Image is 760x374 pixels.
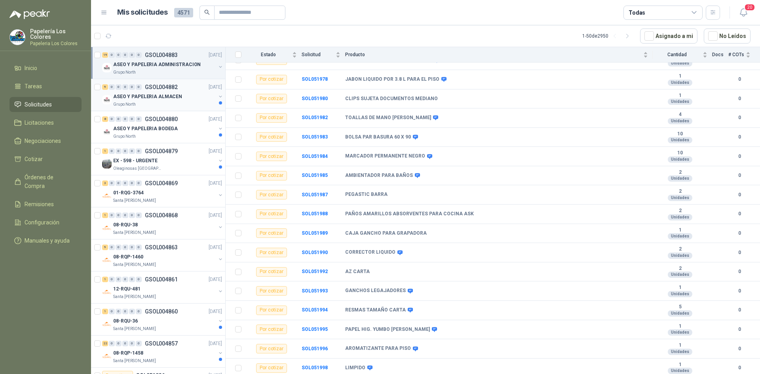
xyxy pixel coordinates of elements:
[9,79,82,94] a: Tareas
[345,365,365,371] b: LIMPIDO
[102,319,112,329] img: Company Logo
[109,309,115,314] div: 0
[302,269,328,274] b: SOL051992
[728,47,760,63] th: # COTs
[116,309,122,314] div: 0
[653,169,707,176] b: 2
[116,52,122,58] div: 0
[302,307,328,313] a: SOL051994
[728,249,750,256] b: 0
[122,245,128,250] div: 0
[653,93,707,99] b: 1
[728,133,750,141] b: 0
[209,244,222,251] p: [DATE]
[102,287,112,297] img: Company Logo
[668,214,692,220] div: Unidades
[116,180,122,186] div: 0
[102,245,108,250] div: 9
[102,223,112,233] img: Company Logo
[129,84,135,90] div: 0
[653,342,707,349] b: 1
[102,116,108,122] div: 8
[25,64,37,72] span: Inicio
[345,192,388,198] b: PEGASTIC BARRA
[145,213,178,218] p: GSOL004868
[728,95,750,103] b: 0
[129,180,135,186] div: 0
[102,82,224,108] a: 9 0 0 0 0 0 GSOL004882[DATE] Company LogoASEO Y PAPELERIA ALMACENGrupo North
[728,153,750,160] b: 0
[302,154,328,159] b: SOL051984
[728,230,750,237] b: 0
[145,245,178,250] p: GSOL004863
[129,277,135,282] div: 0
[102,114,224,140] a: 8 0 0 0 0 0 GSOL004880[DATE] Company LogoASEO Y PAPELERIA BODEGAGrupo North
[136,52,142,58] div: 0
[122,84,128,90] div: 0
[113,157,158,165] p: EX - 598 - URGENTE
[302,365,328,370] a: SOL051998
[668,271,692,278] div: Unidades
[582,30,634,42] div: 1 - 50 de 2950
[209,180,222,187] p: [DATE]
[113,358,156,364] p: Santa [PERSON_NAME]
[668,329,692,336] div: Unidades
[345,153,425,159] b: MARCADOR PERMANENTE NEGRO
[122,116,128,122] div: 0
[102,146,224,172] a: 1 0 0 0 0 0 GSOL004879[DATE] Company LogoEX - 598 - URGENTEOleaginosas [GEOGRAPHIC_DATA][PERSON_N...
[302,288,328,294] b: SOL051993
[113,165,163,172] p: Oleaginosas [GEOGRAPHIC_DATA][PERSON_NAME]
[653,131,707,137] b: 10
[256,75,287,84] div: Por cotizar
[25,236,70,245] span: Manuales y ayuda
[102,211,224,236] a: 1 0 0 0 0 0 GSOL004868[DATE] Company Logo08-RQU-38Santa [PERSON_NAME]
[122,309,128,314] div: 0
[345,52,642,57] span: Producto
[668,233,692,239] div: Unidades
[129,52,135,58] div: 0
[102,50,224,76] a: 19 0 0 0 0 0 GSOL004883[DATE] Company LogoASEO Y PAPELERIA ADMINISTRACIONGrupo North
[302,211,328,216] b: SOL051988
[653,285,707,291] b: 1
[116,116,122,122] div: 0
[668,252,692,259] div: Unidades
[302,230,328,236] a: SOL051989
[345,249,395,256] b: CORRECTOR LIQUIDO
[668,99,692,105] div: Unidades
[209,212,222,219] p: [DATE]
[302,250,328,255] b: SOL051990
[302,327,328,332] b: SOL051995
[113,61,201,68] p: ASEO Y PAPELERIA ADMINISTRACION
[728,52,744,57] span: # COTs
[113,197,156,204] p: Santa [PERSON_NAME]
[129,309,135,314] div: 0
[302,115,328,120] a: SOL051982
[668,195,692,201] div: Unidades
[668,368,692,374] div: Unidades
[209,84,222,91] p: [DATE]
[9,9,50,19] img: Logo peakr
[9,233,82,248] a: Manuales y ayuda
[209,308,222,315] p: [DATE]
[9,61,82,76] a: Inicio
[113,285,141,293] p: 12-RQU-481
[345,96,438,102] b: CLIPS SUJETA DOCUMENTOS MEDIANO
[302,346,328,351] b: SOL051996
[113,189,144,197] p: 01-RQG-3764
[102,275,224,300] a: 1 0 0 0 0 0 GSOL004861[DATE] Company Logo12-RQU-481Santa [PERSON_NAME]
[728,326,750,333] b: 0
[122,213,128,218] div: 0
[9,133,82,148] a: Negociaciones
[9,152,82,167] a: Cotizar
[9,215,82,230] a: Configuración
[113,349,143,357] p: 08-RQP-1458
[653,150,707,156] b: 10
[256,306,287,315] div: Por cotizar
[345,269,370,275] b: AZ CARTA
[256,325,287,334] div: Por cotizar
[256,171,287,180] div: Por cotizar
[256,248,287,257] div: Por cotizar
[102,307,224,332] a: 1 0 0 0 0 0 GSOL004860[DATE] Company Logo08-RQU-36Santa [PERSON_NAME]
[129,341,135,346] div: 0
